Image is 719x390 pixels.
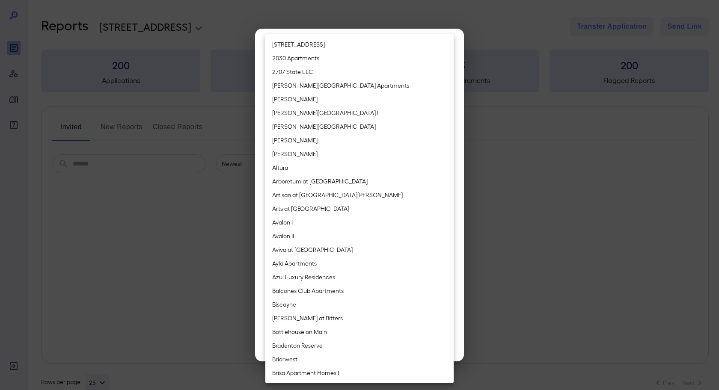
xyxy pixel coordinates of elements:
li: Balcones Club Apartments [265,284,454,298]
li: Artisan at [GEOGRAPHIC_DATA][PERSON_NAME] [265,188,454,202]
li: Biscayne [265,298,454,311]
li: Brisa Apartment Homes I [265,366,454,380]
li: Altura [265,161,454,174]
li: 2707 State LLC [265,65,454,79]
li: [STREET_ADDRESS] [265,38,454,51]
li: Briarwest [265,352,454,366]
li: Bottlehouse on Main [265,325,454,339]
li: Bradenton Reserve [265,339,454,352]
li: [PERSON_NAME] at Bitters [265,311,454,325]
li: 2030 Apartments [265,51,454,65]
li: [PERSON_NAME][GEOGRAPHIC_DATA] I [265,106,454,120]
li: [PERSON_NAME][GEOGRAPHIC_DATA] Apartments [265,79,454,92]
li: [PERSON_NAME] [265,92,454,106]
li: [PERSON_NAME] [265,133,454,147]
li: [PERSON_NAME] [265,147,454,161]
li: Aviva at [GEOGRAPHIC_DATA] [265,243,454,257]
li: Avalon II [265,229,454,243]
li: Azul Luxury Residences [265,270,454,284]
li: Arts at [GEOGRAPHIC_DATA] [265,202,454,216]
li: [PERSON_NAME][GEOGRAPHIC_DATA] [265,120,454,133]
li: Arboretum at [GEOGRAPHIC_DATA] [265,174,454,188]
li: Ayla Apartments [265,257,454,270]
li: Avalon I [265,216,454,229]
